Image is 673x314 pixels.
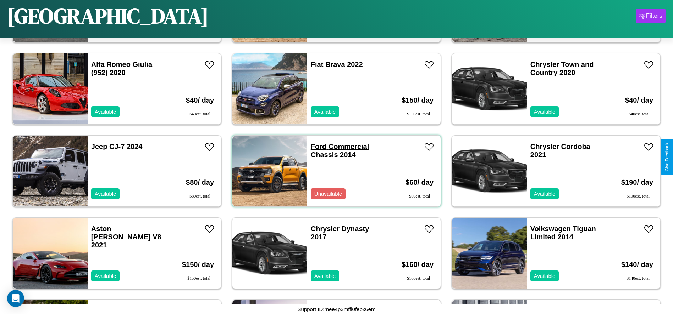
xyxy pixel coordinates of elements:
[621,276,653,281] div: $ 140 est. total
[311,225,369,241] a: Chrysler Dynasty 2017
[534,107,556,116] p: Available
[621,171,653,194] h3: $ 190 / day
[298,304,376,314] p: Support ID: mee4p3mffi0fepx6em
[7,290,24,307] div: Open Intercom Messenger
[534,189,556,199] p: Available
[625,89,653,112] h3: $ 40 / day
[186,194,214,199] div: $ 80 est. total
[621,194,653,199] div: $ 190 est. total
[95,271,116,281] p: Available
[625,112,653,117] div: $ 40 est. total
[95,107,116,116] p: Available
[402,89,434,112] h3: $ 150 / day
[402,253,434,276] h3: $ 160 / day
[534,271,556,281] p: Available
[530,225,596,241] a: Volkswagen Tiguan Limited 2014
[314,107,336,116] p: Available
[636,9,666,23] button: Filters
[95,189,116,199] p: Available
[182,276,214,281] div: $ 150 est. total
[7,1,209,30] h1: [GEOGRAPHIC_DATA]
[530,61,594,76] a: Chrysler Town and Country 2020
[314,271,336,281] p: Available
[406,194,434,199] div: $ 60 est. total
[186,89,214,112] h3: $ 40 / day
[91,143,143,150] a: Jeep CJ-7 2024
[311,61,363,68] a: Fiat Brava 2022
[646,12,662,19] div: Filters
[91,61,152,76] a: Alfa Romeo Giulia (952) 2020
[314,189,342,199] p: Unavailable
[402,112,434,117] div: $ 150 est. total
[406,171,434,194] h3: $ 60 / day
[664,143,669,171] div: Give Feedback
[186,112,214,117] div: $ 40 est. total
[186,171,214,194] h3: $ 80 / day
[182,253,214,276] h3: $ 150 / day
[530,143,590,159] a: Chrysler Cordoba 2021
[621,253,653,276] h3: $ 140 / day
[91,225,161,249] a: Aston [PERSON_NAME] V8 2021
[311,143,369,159] a: Ford Commercial Chassis 2014
[402,276,434,281] div: $ 160 est. total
